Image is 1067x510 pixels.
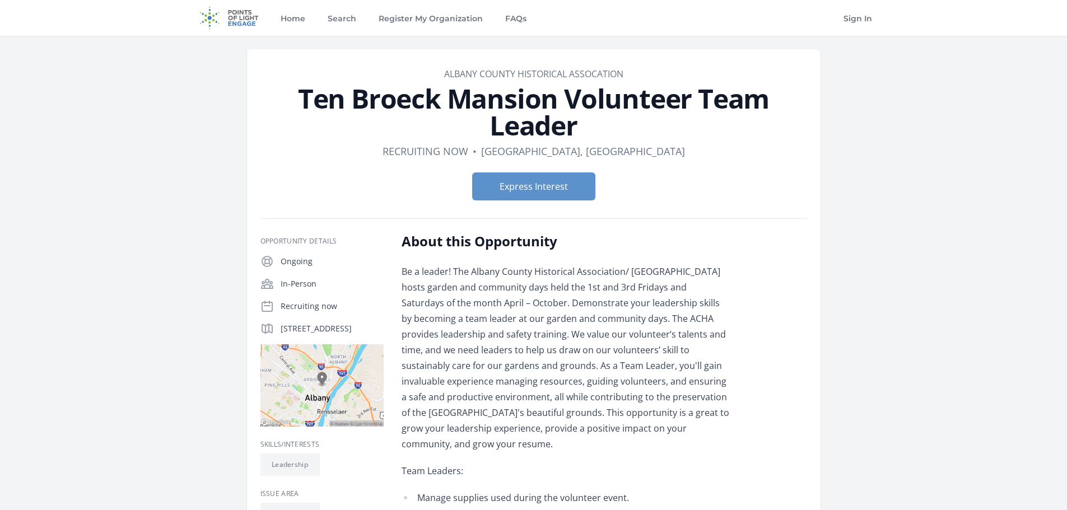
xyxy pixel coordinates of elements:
[260,453,320,476] li: Leadership
[281,256,384,267] p: Ongoing
[383,143,468,159] dd: Recruiting now
[402,490,729,506] li: Manage supplies used during the volunteer event.
[260,489,384,498] h3: Issue area
[260,237,384,246] h3: Opportunity Details
[402,232,729,250] h2: About this Opportunity
[281,301,384,312] p: Recruiting now
[481,143,685,159] dd: [GEOGRAPHIC_DATA], [GEOGRAPHIC_DATA]
[260,440,384,449] h3: Skills/Interests
[402,463,729,479] p: Team Leaders:
[402,264,729,452] p: Be a leader! The Albany County Historical Association/ [GEOGRAPHIC_DATA] hosts garden and communi...
[260,344,384,427] img: Map
[444,68,623,80] a: Albany County Historical Assocation
[473,143,477,159] div: •
[472,172,595,200] button: Express Interest
[281,278,384,289] p: In-Person
[260,85,807,139] h1: Ten Broeck Mansion Volunteer Team Leader
[281,323,384,334] p: [STREET_ADDRESS]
